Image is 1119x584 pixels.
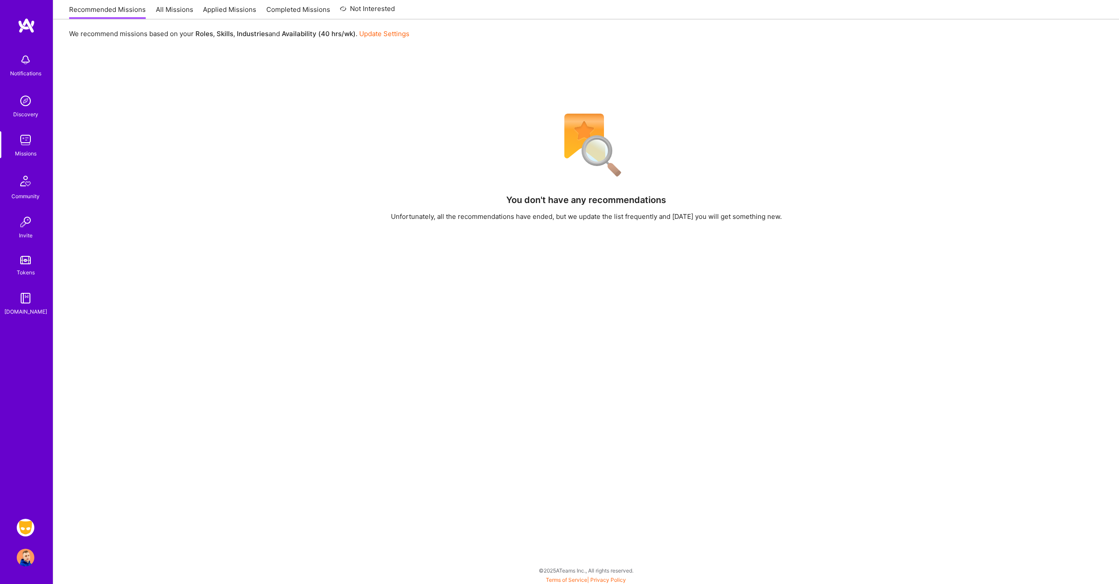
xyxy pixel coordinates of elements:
a: Grindr: Design [15,519,37,536]
b: Skills [217,30,233,38]
p: We recommend missions based on your , , and . [69,29,409,38]
div: Unfortunately, all the recommendations have ended, but we update the list frequently and [DATE] y... [391,212,782,221]
div: [DOMAIN_NAME] [4,307,47,316]
img: discovery [17,92,34,110]
a: Not Interested [340,4,395,19]
img: Invite [17,213,34,231]
a: Applied Missions [203,5,256,19]
div: Notifications [10,69,41,78]
img: tokens [20,256,31,264]
div: Missions [15,149,37,158]
a: Recommended Missions [69,5,146,19]
div: Community [11,192,40,201]
a: Privacy Policy [590,577,626,583]
b: Industries [237,30,269,38]
img: No Results [549,108,624,183]
a: Update Settings [359,30,409,38]
a: Completed Missions [266,5,330,19]
h4: You don't have any recommendations [506,195,666,205]
div: © 2025 ATeams Inc., All rights reserved. [53,559,1119,581]
div: Discovery [13,110,38,119]
b: Roles [195,30,213,38]
div: Invite [19,231,33,240]
img: bell [17,51,34,69]
img: logo [18,18,35,33]
a: Terms of Service [546,577,587,583]
img: Grindr: Design [17,519,34,536]
a: User Avatar [15,549,37,566]
a: All Missions [156,5,193,19]
img: teamwork [17,131,34,149]
img: User Avatar [17,549,34,566]
span: | [546,577,626,583]
div: Tokens [17,268,35,277]
img: Community [15,170,36,192]
img: guide book [17,289,34,307]
b: Availability (40 hrs/wk) [282,30,356,38]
